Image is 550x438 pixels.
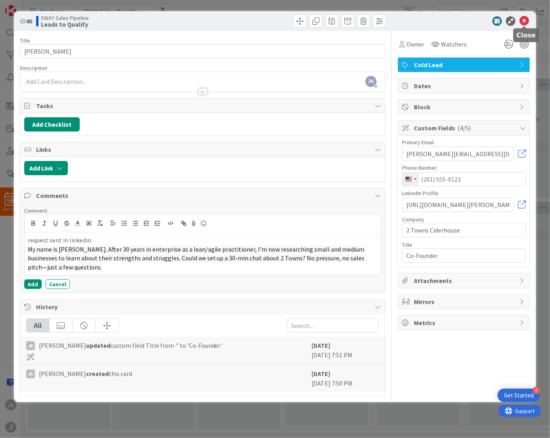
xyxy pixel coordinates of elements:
span: Mirrors [414,297,515,306]
div: Open Get Started checklist, remaining modules: 4 [498,389,540,402]
b: created [86,370,109,378]
label: Title [20,37,30,44]
button: Add [24,279,42,289]
b: updated [86,341,110,349]
b: 40 [26,17,32,25]
div: LinkedIn Profile [402,190,526,196]
span: Tasks [36,101,371,110]
input: type card name here... [20,44,386,58]
label: Title [402,241,412,248]
b: [DATE] [312,341,330,349]
span: Attachments [414,276,515,285]
button: Cancel [46,279,70,289]
b: Leads to Qualify [41,21,89,27]
span: Watchers [441,39,467,49]
span: My name is [PERSON_NAME]. After 30 years in enterprise as a lean/agile practitioner, I’m now rese... [28,245,366,271]
p: request sent in linkedin [28,236,378,245]
label: Company [402,216,424,223]
div: JK [26,370,35,378]
div: JK [26,341,35,350]
span: Owner [406,39,424,49]
div: [DATE] 7:50 PM [312,369,379,388]
span: Cold Lead [414,60,515,70]
button: Add Link [24,161,68,175]
span: Metrics [414,318,515,328]
input: Search... [287,318,379,333]
span: SWAY Sales Pipeline [41,15,89,21]
div: [DATE] 7:51 PM [312,341,379,360]
span: Comments [36,191,371,200]
input: (201) 555-0123 [402,172,526,186]
span: Links [36,145,371,154]
div: Primary Email [402,140,526,145]
span: Custom Fields [414,123,515,133]
b: [DATE] [312,370,330,378]
span: Support [17,1,36,11]
span: Comment [24,207,47,214]
span: [PERSON_NAME] this card [39,369,132,378]
div: Phone Number [402,165,526,171]
span: ( 4/5 ) [458,124,471,132]
span: JK [365,76,377,87]
span: ID [20,16,32,26]
span: History [36,302,371,312]
span: Description [20,64,47,72]
button: Selected country [402,172,419,186]
div: All [27,319,50,332]
span: Block [414,102,515,112]
span: Dates [414,81,515,91]
div: 4 [533,387,540,394]
h5: Close [517,31,536,39]
button: Add Checklist [24,117,80,132]
span: [PERSON_NAME] custom field Title from '' to 'Co-Founder' [39,341,222,350]
div: Get Started [504,391,534,399]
